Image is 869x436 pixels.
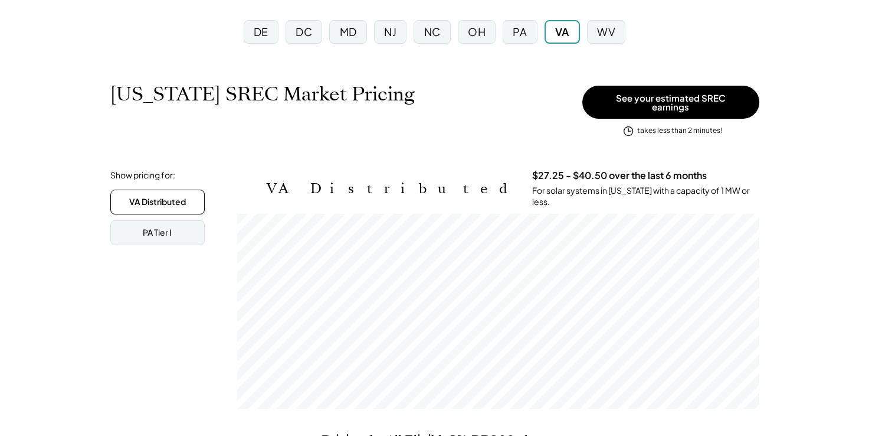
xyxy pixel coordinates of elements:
div: WV [597,24,615,39]
button: See your estimated SREC earnings [582,86,759,119]
div: Show pricing for: [110,170,175,181]
div: OH [468,24,486,39]
h1: [US_STATE] SREC Market Pricing [110,83,415,106]
div: VA [555,24,569,39]
div: PA Tier I [143,227,172,239]
div: DC [296,24,312,39]
div: For solar systems in [US_STATE] with a capacity of 1 MW or less. [532,185,759,208]
div: NJ [384,24,396,39]
h2: VA Distributed [267,180,514,197]
div: takes less than 2 minutes! [637,126,722,136]
h3: $27.25 - $40.50 over the last 6 months [532,170,707,182]
div: MD [340,24,357,39]
div: DE [254,24,268,39]
div: VA Distributed [129,196,186,208]
div: NC [424,24,440,39]
div: PA [513,24,527,39]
